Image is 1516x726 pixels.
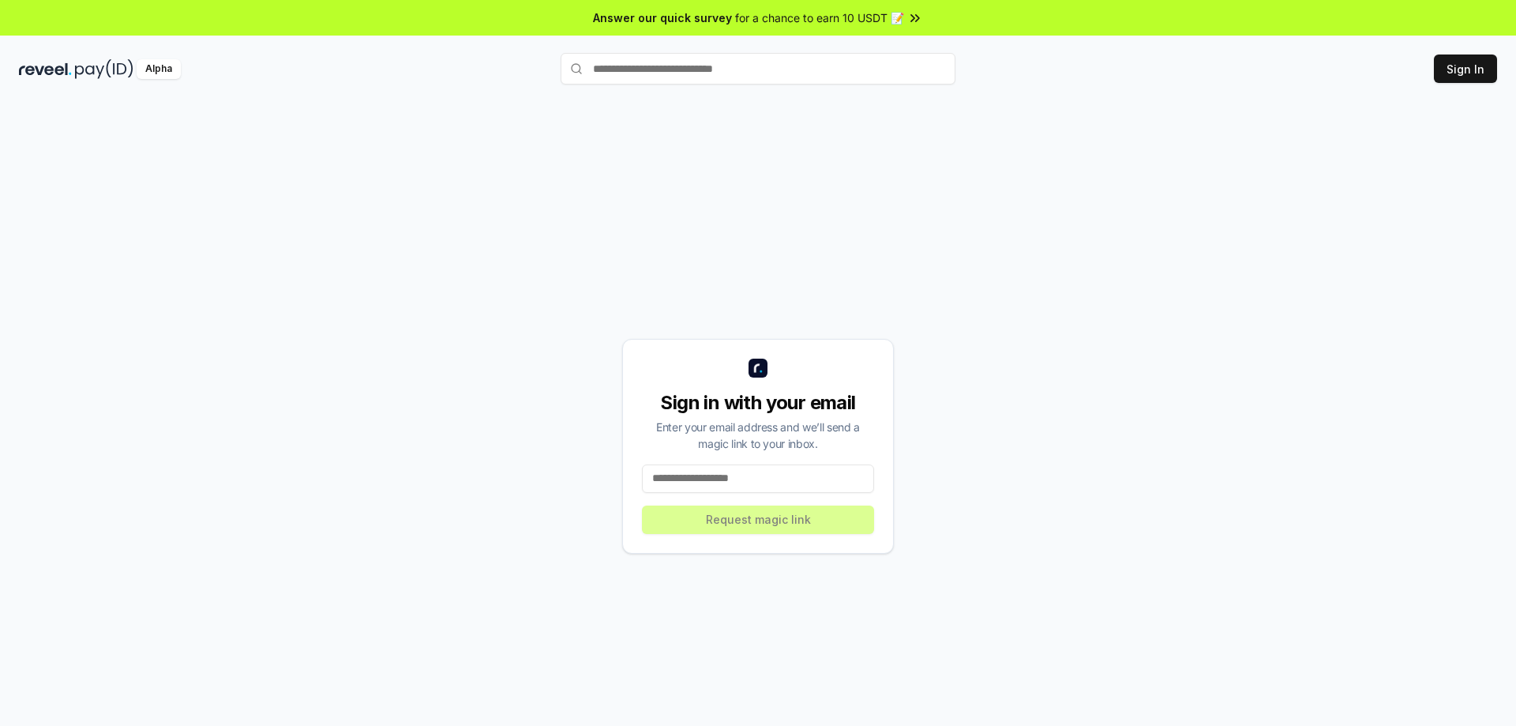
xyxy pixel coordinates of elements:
img: reveel_dark [19,59,72,79]
button: Sign In [1434,55,1497,83]
img: pay_id [75,59,133,79]
div: Sign in with your email [642,390,874,416]
span: for a chance to earn 10 USDT 📝 [735,9,904,26]
div: Alpha [137,59,181,79]
span: Answer our quick survey [593,9,732,26]
div: Enter your email address and we’ll send a magic link to your inbox. [642,419,874,452]
img: logo_small [749,359,767,378]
